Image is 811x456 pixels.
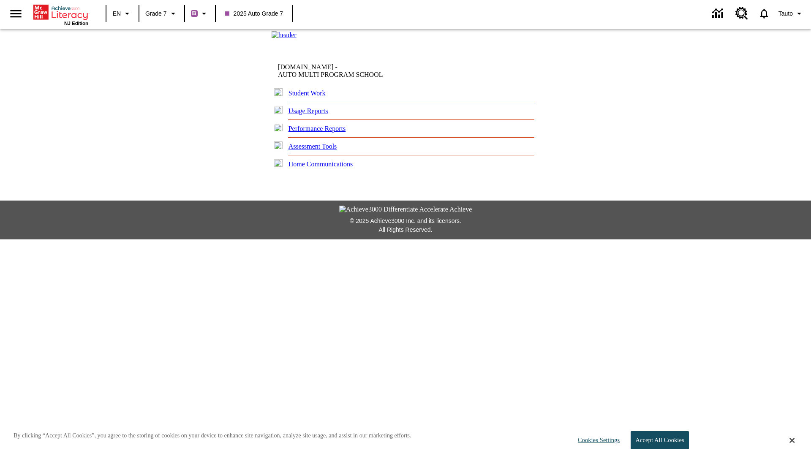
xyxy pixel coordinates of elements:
[3,1,28,26] button: Open side menu
[274,141,283,149] img: plus.gif
[274,159,283,167] img: plus.gif
[339,206,472,213] img: Achieve3000 Differentiate Accelerate Achieve
[33,3,88,26] div: Home
[707,2,730,25] a: Data Center
[288,143,337,150] a: Assessment Tools
[730,2,753,25] a: Resource Center, Will open in new tab
[288,125,346,132] a: Performance Reports
[145,9,167,18] span: Grade 7
[274,124,283,131] img: plus.gif
[278,71,383,78] nobr: AUTO MULTI PROGRAM SCHOOL
[64,21,88,26] span: NJ Edition
[789,437,795,444] button: Close
[188,6,212,21] button: Boost Class color is purple. Change class color
[631,431,689,449] button: Accept All Cookies
[778,9,793,18] span: Tauto
[278,63,433,79] td: [DOMAIN_NAME] -
[109,6,136,21] button: Language: EN, Select a language
[753,3,775,24] a: Notifications
[775,6,808,21] button: Profile/Settings
[225,9,283,18] span: 2025 Auto Grade 7
[192,8,196,19] span: B
[142,6,182,21] button: Grade: Grade 7, Select a grade
[113,9,121,18] span: EN
[288,107,328,114] a: Usage Reports
[570,432,623,449] button: Cookies Settings
[288,160,353,168] a: Home Communications
[272,31,297,39] img: header
[14,432,411,440] p: By clicking “Accept All Cookies”, you agree to the storing of cookies on your device to enhance s...
[288,90,326,97] a: Student Work
[274,106,283,114] img: plus.gif
[274,88,283,96] img: plus.gif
